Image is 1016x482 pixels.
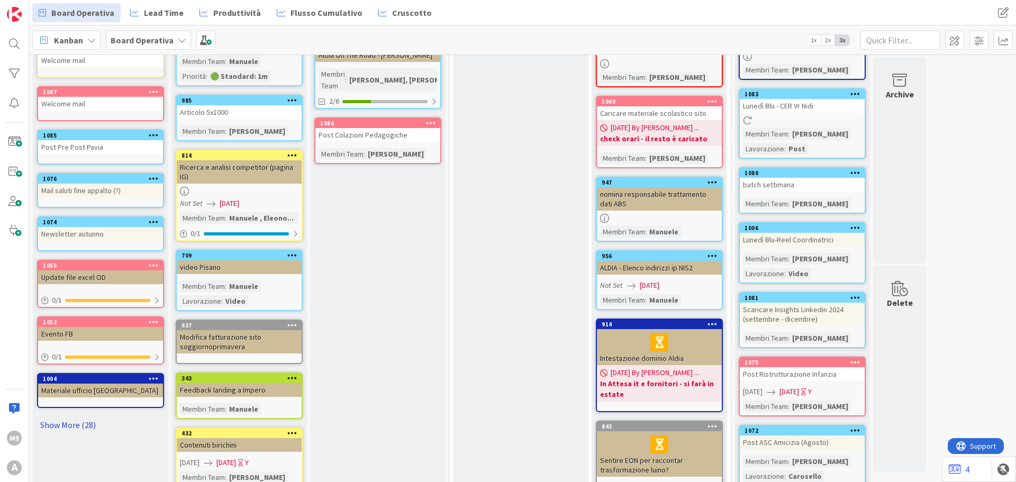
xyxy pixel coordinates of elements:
[808,386,812,397] div: Y
[43,219,163,226] div: 1074
[645,294,647,306] span: :
[314,117,441,164] a: 1086Post Colazioni PedagogicheMembri Team:[PERSON_NAME]
[596,319,723,412] a: 914Intestazione dominio Aldia[DATE] By [PERSON_NAME] ...In Attesa it e fornitori - si farà in estate
[743,456,788,467] div: Membri Team
[740,293,865,326] div: 1081Scaricare Insights Linkedin 2024 (settembre - dicembre)
[226,212,296,224] div: Manuele , Eleono...
[32,3,121,22] a: Board Operativa
[647,226,681,238] div: Manuele
[177,429,302,438] div: 432
[597,106,722,120] div: Caricare materiale scolastico sito
[38,294,163,307] div: 0/1
[790,456,851,467] div: [PERSON_NAME]
[745,90,865,98] div: 1083
[182,252,302,259] div: 709
[600,280,623,290] i: Not Set
[52,351,62,362] span: 0 / 1
[54,34,83,47] span: Kanban
[38,217,163,241] div: 1074Newsletter autunno
[7,431,22,445] div: MS
[602,423,722,430] div: 843
[182,322,302,329] div: 637
[37,216,164,251] a: 1074Newsletter autunno
[597,320,722,329] div: 914
[38,384,163,397] div: Materiale ufficio [GEOGRAPHIC_DATA]
[43,88,163,96] div: 1087
[38,87,163,111] div: 1087Welcome mail
[790,332,851,344] div: [PERSON_NAME]
[645,152,647,164] span: :
[38,270,163,284] div: Update file excel OD
[180,403,225,415] div: Membri Team
[182,430,302,437] div: 432
[860,31,940,50] input: Quick Filter...
[314,38,441,109] a: Aldia On The Road - [PERSON_NAME]Membri Team:[PERSON_NAME], [PERSON_NAME]2/6
[22,2,48,14] span: Support
[221,295,223,307] span: :
[226,125,288,137] div: [PERSON_NAME]
[786,143,808,154] div: Post
[37,373,164,408] a: 1004Materiale ufficio [GEOGRAPHIC_DATA]
[223,295,248,307] div: Video
[182,97,302,104] div: 985
[743,64,788,76] div: Membri Team
[597,329,722,365] div: Intestazione dominio Aldia
[177,251,302,274] div: 709video Pisano
[177,383,302,397] div: Feedback landing a Impero
[788,456,790,467] span: :
[38,184,163,197] div: Mail saluti fine appalto (?)
[180,198,203,208] i: Not Set
[597,431,722,477] div: Sentire EON per raccontar trasformazione luino?
[38,87,163,97] div: 1087
[790,401,851,412] div: [PERSON_NAME]
[43,132,163,139] div: 1085
[597,422,722,431] div: 843
[144,6,184,19] span: Lead Time
[611,122,699,133] span: [DATE] By [PERSON_NAME] ...
[38,131,163,140] div: 1085
[597,251,722,261] div: 956
[743,470,784,482] div: Lavorazione
[220,198,239,209] span: [DATE]
[177,321,302,353] div: 637Modifica fatturazione sito soggiornoprimavera
[291,6,362,19] span: Flusso Cumulativo
[38,261,163,284] div: 1055Update file excel OD
[315,48,440,62] div: Aldia On The Road - [PERSON_NAME]
[37,316,164,365] a: 1052Evento FB0/1
[600,152,645,164] div: Membri Team
[740,426,865,435] div: 1072
[600,71,645,83] div: Membri Team
[38,53,163,67] div: Welcome mail
[745,359,865,366] div: 1075
[788,64,790,76] span: :
[886,88,914,101] div: Archive
[740,168,865,192] div: 1080batch settimana
[740,367,865,381] div: Post Ristrutturazione Infanzia
[745,224,865,232] div: 1006
[740,358,865,367] div: 1075
[329,96,339,107] span: 2/6
[226,280,261,292] div: Manuele
[225,212,226,224] span: :
[7,7,22,22] img: Visit kanbanzone.com
[38,227,163,241] div: Newsletter autunno
[177,321,302,330] div: 637
[788,128,790,140] span: :
[52,295,62,306] span: 0 / 1
[43,175,163,183] div: 1076
[37,86,164,121] a: 1087Welcome mail
[226,56,261,67] div: Manuele
[345,74,347,86] span: :
[38,174,163,197] div: 1076Mail saluti fine appalto (?)
[640,280,659,291] span: [DATE]
[790,253,851,265] div: [PERSON_NAME]
[740,233,865,247] div: Lunedì Blu-Reel Coordinatrici
[739,88,866,159] a: 1083Lunedì Blu - CER Vr NidiMembri Team:[PERSON_NAME]Lavorazione:Post
[319,68,345,92] div: Membri Team
[602,98,722,105] div: 1068
[182,152,302,159] div: 814
[207,70,270,82] div: 🟢 Standard: 1m
[788,401,790,412] span: :
[784,470,786,482] span: :
[225,56,226,67] span: :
